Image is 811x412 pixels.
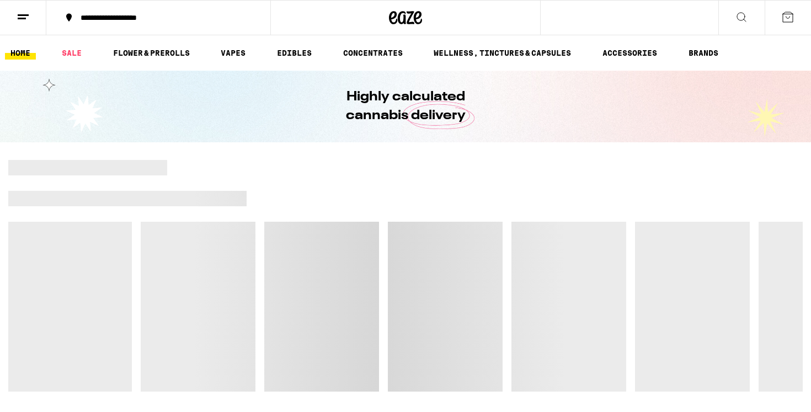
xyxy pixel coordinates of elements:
h1: Highly calculated cannabis delivery [314,88,497,125]
a: BRANDS [683,46,724,60]
a: FLOWER & PREROLLS [108,46,195,60]
a: VAPES [215,46,251,60]
a: SALE [56,46,87,60]
a: HOME [5,46,36,60]
a: ACCESSORIES [597,46,663,60]
a: CONCENTRATES [338,46,408,60]
a: WELLNESS, TINCTURES & CAPSULES [428,46,577,60]
a: EDIBLES [271,46,317,60]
